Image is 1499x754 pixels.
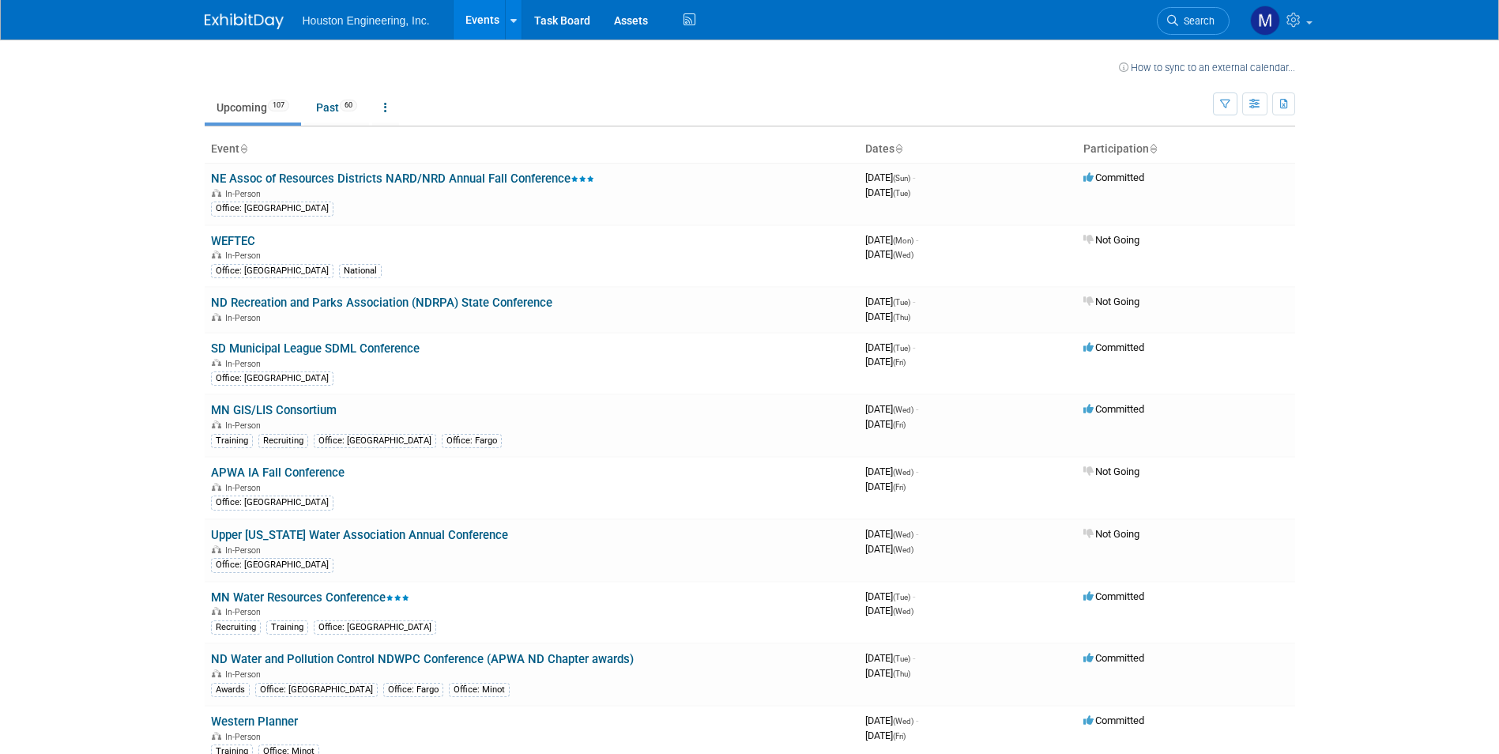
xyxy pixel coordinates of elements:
[859,136,1077,163] th: Dates
[212,189,221,197] img: In-Person Event
[225,420,266,431] span: In-Person
[211,590,409,605] a: MN Water Resources Conference
[916,466,918,477] span: -
[865,296,915,307] span: [DATE]
[893,174,910,183] span: (Sun)
[212,251,221,258] img: In-Person Event
[1083,234,1139,246] span: Not Going
[442,434,502,448] div: Office: Fargo
[205,13,284,29] img: ExhibitDay
[865,418,906,430] span: [DATE]
[865,403,918,415] span: [DATE]
[916,403,918,415] span: -
[211,296,552,310] a: ND Recreation and Parks Association (NDRPA) State Conference
[893,236,913,245] span: (Mon)
[865,466,918,477] span: [DATE]
[893,468,913,477] span: (Wed)
[865,481,906,492] span: [DATE]
[865,311,910,322] span: [DATE]
[225,732,266,742] span: In-Person
[913,296,915,307] span: -
[865,652,915,664] span: [DATE]
[1083,652,1144,664] span: Committed
[1083,528,1139,540] span: Not Going
[893,607,913,616] span: (Wed)
[1119,62,1295,74] a: How to sync to an external calendar...
[1083,403,1144,415] span: Committed
[865,590,915,602] span: [DATE]
[893,251,913,259] span: (Wed)
[865,528,918,540] span: [DATE]
[225,545,266,556] span: In-Person
[1250,6,1280,36] img: Mark Jacobs
[893,669,910,678] span: (Thu)
[893,717,913,726] span: (Wed)
[211,620,261,635] div: Recruiting
[916,234,918,246] span: -
[211,341,420,356] a: SD Municipal League SDML Conference
[211,466,345,480] a: APWA IA Fall Conference
[211,558,333,572] div: Office: [GEOGRAPHIC_DATA]
[449,683,510,697] div: Office: Minot
[239,142,247,155] a: Sort by Event Name
[211,202,333,216] div: Office: [GEOGRAPHIC_DATA]
[893,483,906,492] span: (Fri)
[1083,466,1139,477] span: Not Going
[916,714,918,726] span: -
[865,172,915,183] span: [DATE]
[303,14,430,27] span: Houston Engineering, Inc.
[211,652,634,666] a: ND Water and Pollution Control NDWPC Conference (APWA ND Chapter awards)
[913,172,915,183] span: -
[211,234,255,248] a: WEFTEC
[212,359,221,367] img: In-Person Event
[1083,590,1144,602] span: Committed
[913,341,915,353] span: -
[913,590,915,602] span: -
[225,483,266,493] span: In-Person
[893,420,906,429] span: (Fri)
[266,620,308,635] div: Training
[1083,296,1139,307] span: Not Going
[1149,142,1157,155] a: Sort by Participation Type
[893,405,913,414] span: (Wed)
[340,100,357,111] span: 60
[865,356,906,368] span: [DATE]
[893,344,910,352] span: (Tue)
[211,403,337,417] a: MN GIS/LIS Consortium
[211,683,250,697] div: Awards
[211,434,253,448] div: Training
[893,189,910,198] span: (Tue)
[205,92,301,123] a: Upcoming107
[212,545,221,553] img: In-Person Event
[1083,341,1144,353] span: Committed
[1077,136,1295,163] th: Participation
[225,359,266,369] span: In-Person
[211,496,333,510] div: Office: [GEOGRAPHIC_DATA]
[211,714,298,729] a: Western Planner
[258,434,308,448] div: Recruiting
[225,251,266,261] span: In-Person
[893,654,910,663] span: (Tue)
[304,92,369,123] a: Past60
[865,543,913,555] span: [DATE]
[865,187,910,198] span: [DATE]
[893,545,913,554] span: (Wed)
[383,683,443,697] div: Office: Fargo
[212,313,221,321] img: In-Person Event
[913,652,915,664] span: -
[1178,15,1215,27] span: Search
[314,434,436,448] div: Office: [GEOGRAPHIC_DATA]
[895,142,902,155] a: Sort by Start Date
[225,313,266,323] span: In-Person
[865,605,913,616] span: [DATE]
[212,669,221,677] img: In-Person Event
[211,371,333,386] div: Office: [GEOGRAPHIC_DATA]
[212,420,221,428] img: In-Person Event
[1083,172,1144,183] span: Committed
[339,264,382,278] div: National
[893,732,906,741] span: (Fri)
[865,341,915,353] span: [DATE]
[893,530,913,539] span: (Wed)
[314,620,436,635] div: Office: [GEOGRAPHIC_DATA]
[211,264,333,278] div: Office: [GEOGRAPHIC_DATA]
